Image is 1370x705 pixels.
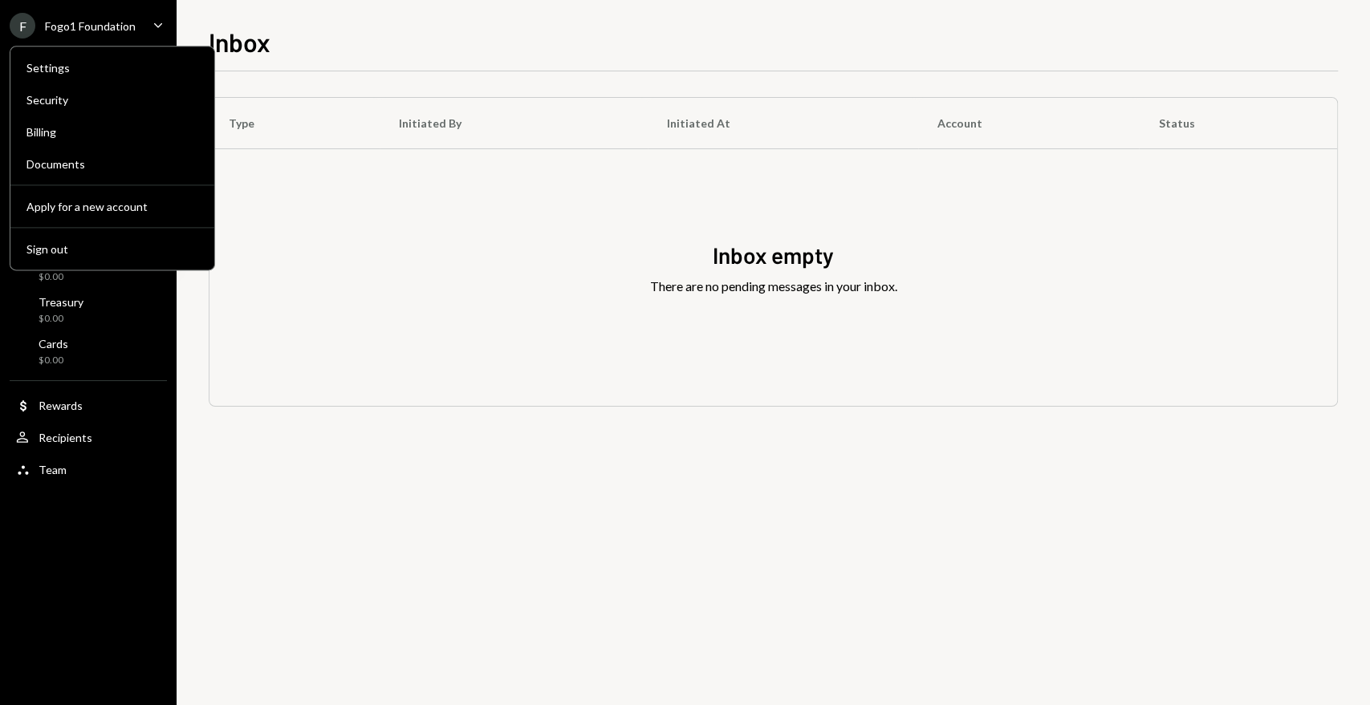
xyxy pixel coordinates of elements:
[648,98,918,149] th: Initiated At
[39,399,83,412] div: Rewards
[209,98,380,149] th: Type
[10,391,167,419] a: Rewards
[17,235,208,264] button: Sign out
[10,332,167,371] a: Cards$0.00
[26,242,198,256] div: Sign out
[918,98,1140,149] th: Account
[17,85,208,114] a: Security
[209,26,270,58] h1: Inbox
[39,270,86,284] div: $0.00
[26,125,198,139] div: Billing
[10,290,167,329] a: Treasury$0.00
[10,423,167,452] a: Recipients
[380,98,648,149] th: Initiated By
[26,93,198,107] div: Security
[17,53,208,82] a: Settings
[39,431,92,444] div: Recipients
[713,240,834,271] div: Inbox empty
[650,277,897,296] div: There are no pending messages in your inbox.
[39,312,83,326] div: $0.00
[17,117,208,146] a: Billing
[26,200,198,213] div: Apply for a new account
[39,354,68,367] div: $0.00
[39,295,83,309] div: Treasury
[17,192,208,221] button: Apply for a new account
[39,463,67,476] div: Team
[26,157,198,171] div: Documents
[39,337,68,350] div: Cards
[1139,98,1337,149] th: Status
[17,149,208,178] a: Documents
[45,19,136,33] div: Fogo1 Foundation
[10,13,35,38] div: F
[10,455,167,484] a: Team
[26,61,198,75] div: Settings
